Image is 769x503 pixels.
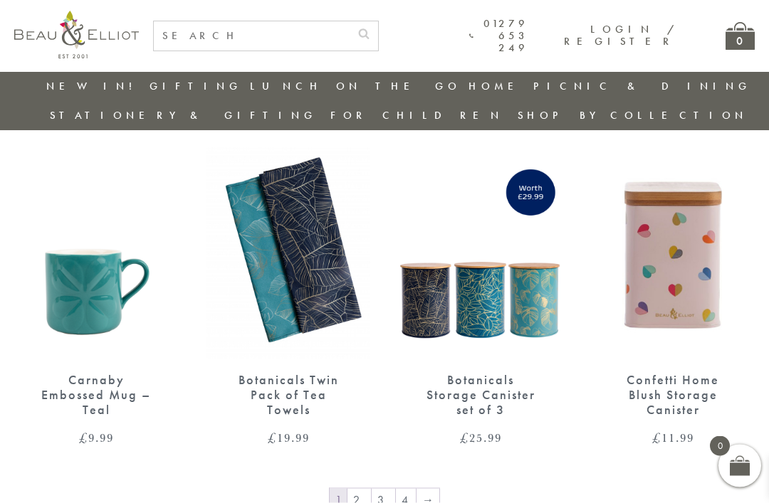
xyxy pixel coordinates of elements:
[564,22,676,48] a: Login / Register
[14,11,139,58] img: logo
[79,429,88,446] span: £
[150,79,242,93] a: Gifting
[268,429,277,446] span: £
[460,429,502,446] bdi: 25.99
[469,18,528,55] a: 01279 653 249
[533,79,751,93] a: Picnic & Dining
[616,373,730,417] div: Confetti Home Blush Storage Canister
[39,373,153,417] div: Carnaby Embossed Mug – Teal
[399,148,563,445] a: Botanicals Set of 3 storage canisters Botanicals Storage Canister set of 3 £25.99
[424,373,538,417] div: Botanicals Storage Canister set of 3
[14,148,178,445] a: Carnaby Embossed Mug Teal Carnaby Embossed Mug – Teal £9.99
[14,148,178,359] img: Carnaby Embossed Mug Teal
[79,429,114,446] bdi: 9.99
[591,148,755,445] a: Confetti Home Blush Storage Canister Confetti Home Blush Storage Canister £11.99
[268,429,310,446] bdi: 19.99
[652,429,661,446] span: £
[206,148,370,359] img: Botanicals Set of 2 tea towels
[250,79,461,93] a: Lunch On The Go
[591,148,755,359] img: Confetti Home Blush Storage Canister
[50,108,317,122] a: Stationery & Gifting
[710,436,730,456] span: 0
[726,22,755,50] a: 0
[206,148,370,445] a: Botanicals Set of 2 tea towels Botanicals Twin Pack of Tea Towels £19.99
[330,108,503,122] a: For Children
[154,21,350,51] input: SEARCH
[231,373,345,417] div: Botanicals Twin Pack of Tea Towels
[518,108,748,122] a: Shop by collection
[469,79,525,93] a: Home
[46,79,142,93] a: New in!
[399,148,563,359] img: Botanicals Set of 3 storage canisters
[460,429,469,446] span: £
[652,429,694,446] bdi: 11.99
